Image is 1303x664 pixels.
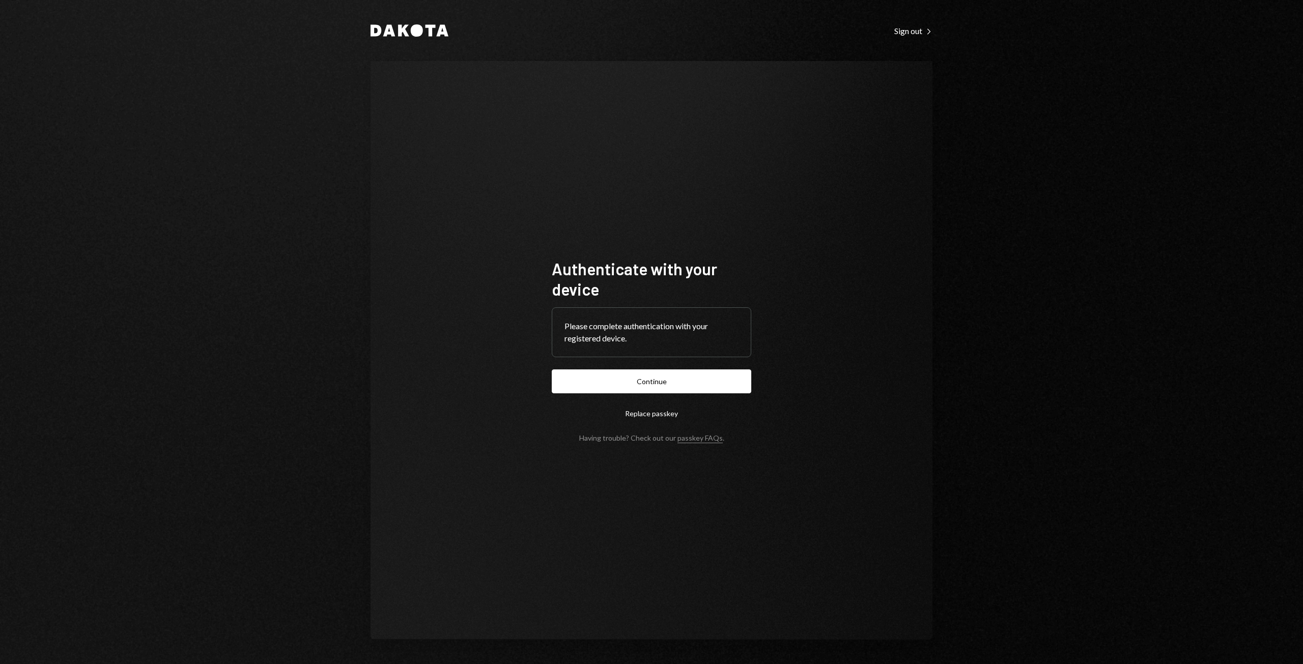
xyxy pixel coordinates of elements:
div: Having trouble? Check out our . [579,434,724,442]
a: Sign out [894,25,932,36]
h1: Authenticate with your device [552,258,751,299]
div: Please complete authentication with your registered device. [564,320,739,344]
div: Sign out [894,26,932,36]
a: passkey FAQs [677,434,723,443]
button: Replace passkey [552,401,751,425]
button: Continue [552,369,751,393]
